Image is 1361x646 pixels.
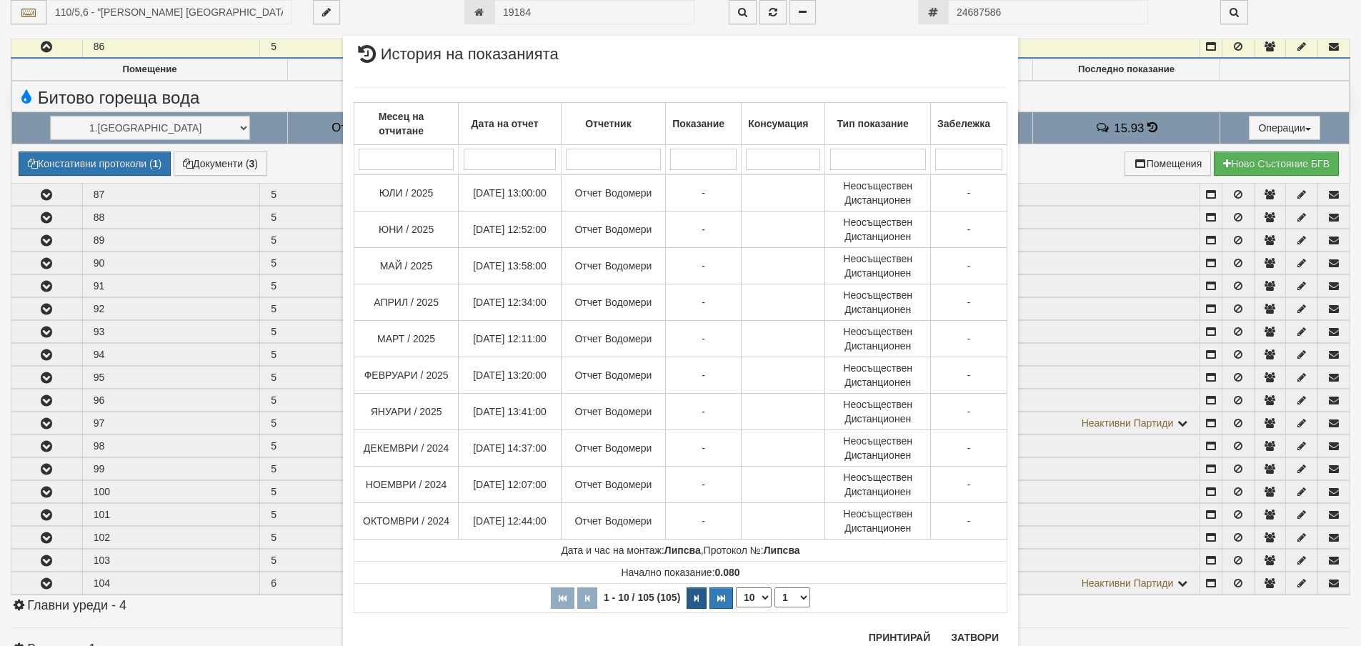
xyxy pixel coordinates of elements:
button: Първа страница [551,587,574,609]
td: ОКТОМВРИ / 2024 [354,503,459,540]
span: 1 - 10 / 105 (105) [600,592,684,603]
b: Забележка [937,118,990,129]
span: Начално показание: [621,567,739,578]
td: [DATE] 13:00:00 [459,174,562,212]
td: ДЕКЕМВРИ / 2024 [354,430,459,467]
span: - [967,187,971,199]
strong: Липсва [764,545,800,556]
span: - [967,442,971,454]
span: - [702,297,705,308]
th: Месец на отчитане: No sort applied, activate to apply an ascending sort [354,103,459,145]
td: Отчет Водомери [561,248,665,284]
strong: 0.080 [715,567,740,578]
span: - [702,369,705,381]
td: ЮЛИ / 2025 [354,174,459,212]
span: - [702,515,705,527]
span: - [702,187,705,199]
span: - [967,224,971,235]
span: - [967,369,971,381]
td: ФЕВРУАРИ / 2025 [354,357,459,394]
span: - [702,479,705,490]
td: [DATE] 14:37:00 [459,430,562,467]
th: Консумация: No sort applied, activate to apply an ascending sort [742,103,825,145]
button: Последна страница [709,587,733,609]
b: Тип показание [837,118,909,129]
span: - [967,333,971,344]
strong: Липсва [664,545,701,556]
td: [DATE] 12:52:00 [459,212,562,248]
span: - [702,333,705,344]
td: Неосъществен Дистанционен [825,430,931,467]
span: - [967,406,971,417]
td: ЯНУАРИ / 2025 [354,394,459,430]
span: - [967,297,971,308]
select: Страница номер [774,587,810,607]
td: [DATE] 13:41:00 [459,394,562,430]
td: [DATE] 13:58:00 [459,248,562,284]
td: Неосъществен Дистанционен [825,394,931,430]
td: Неосъществен Дистанционен [825,467,931,503]
td: Отчет Водомери [561,394,665,430]
td: Неосъществен Дистанционен [825,174,931,212]
th: Показание: No sort applied, activate to apply an ascending sort [666,103,742,145]
td: МАЙ / 2025 [354,248,459,284]
td: Отчет Водомери [561,503,665,540]
b: Дата на отчет [471,118,538,129]
th: Дата на отчет: No sort applied, activate to apply an ascending sort [459,103,562,145]
button: Предишна страница [577,587,597,609]
th: Тип показание: No sort applied, activate to apply an ascending sort [825,103,931,145]
b: Показание [672,118,724,129]
td: Неосъществен Дистанционен [825,357,931,394]
td: [DATE] 12:07:00 [459,467,562,503]
button: Следваща страница [687,587,707,609]
td: [DATE] 12:11:00 [459,321,562,357]
td: ЮНИ / 2025 [354,212,459,248]
span: История на показанията [354,46,559,73]
td: Отчет Водомери [561,321,665,357]
span: - [967,515,971,527]
td: Неосъществен Дистанционен [825,248,931,284]
td: Неосъществен Дистанционен [825,503,931,540]
td: Отчет Водомери [561,467,665,503]
span: - [967,479,971,490]
td: [DATE] 13:20:00 [459,357,562,394]
span: - [702,224,705,235]
th: Отчетник: No sort applied, activate to apply an ascending sort [561,103,665,145]
td: [DATE] 12:44:00 [459,503,562,540]
td: Неосъществен Дистанционен [825,321,931,357]
td: Отчет Водомери [561,357,665,394]
th: Забележка: No sort applied, activate to apply an ascending sort [930,103,1007,145]
b: Отчетник [585,118,631,129]
td: МАРТ / 2025 [354,321,459,357]
span: - [702,406,705,417]
td: , [354,540,1007,562]
td: АПРИЛ / 2025 [354,284,459,321]
span: - [702,260,705,272]
span: Протокол №: [704,545,800,556]
td: Неосъществен Дистанционен [825,212,931,248]
td: Отчет Водомери [561,284,665,321]
span: - [967,260,971,272]
td: [DATE] 12:34:00 [459,284,562,321]
td: Отчет Водомери [561,430,665,467]
b: Консумация [748,118,808,129]
span: Дата и час на монтаж: [561,545,700,556]
td: НОЕМВРИ / 2024 [354,467,459,503]
td: Отчет Водомери [561,212,665,248]
td: Неосъществен Дистанционен [825,284,931,321]
select: Брой редове на страница [736,587,772,607]
b: Месец на отчитане [379,111,424,136]
span: - [702,442,705,454]
td: Отчет Водомери [561,174,665,212]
